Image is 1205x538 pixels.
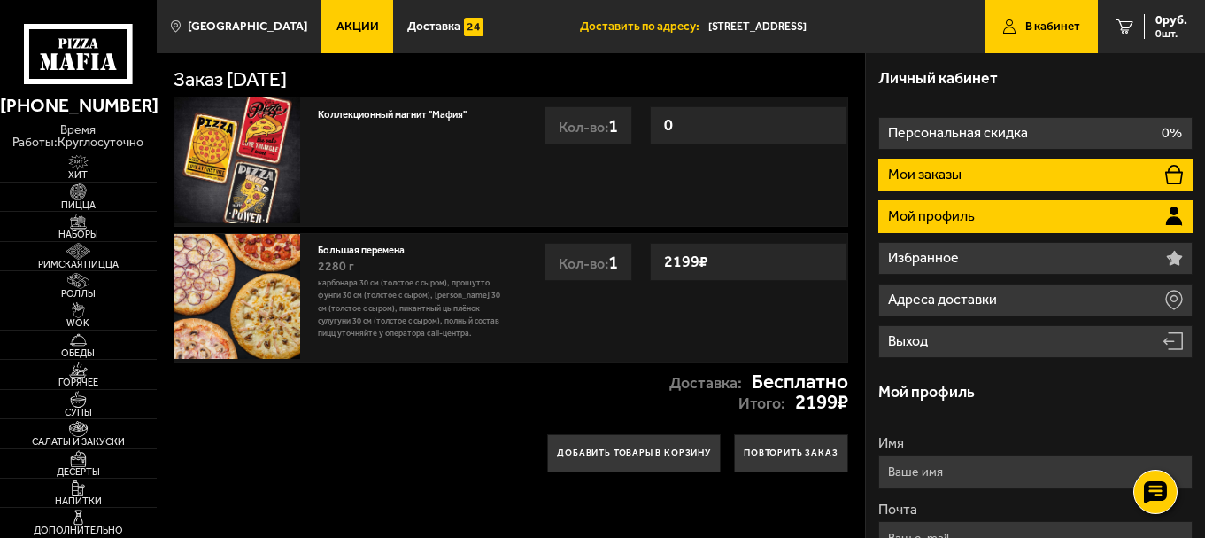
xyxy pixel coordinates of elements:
span: [GEOGRAPHIC_DATA] [188,20,307,33]
button: Повторить заказ [734,434,849,472]
p: Мой профиль [888,209,978,223]
p: Итого: [738,396,785,412]
p: Мои заказы [888,168,965,182]
span: 1 [608,251,618,273]
p: Карбонара 30 см (толстое с сыром), Прошутто Фунги 30 см (толстое с сыром), [PERSON_NAME] 30 см (т... [318,277,502,339]
button: Добавить товары в корзину [547,434,722,472]
p: Доставка: [669,376,742,392]
p: Адреса доставки [888,292,1000,307]
span: 1 [608,114,618,136]
span: В кабинет [1025,20,1080,33]
input: Ваше имя [878,455,1192,489]
p: Персональная скидка [888,126,1031,140]
span: 0 шт. [1155,28,1187,39]
h1: Заказ [DATE] [174,70,287,90]
a: Коллекционный магнит "Мафия" [318,105,479,121]
span: 0 руб. [1155,14,1187,27]
label: Имя [878,436,1192,450]
h3: Мой профиль [878,385,975,401]
span: 2280 г [318,259,354,274]
strong: 2199 ₽ [660,245,713,278]
strong: 0 [660,108,677,142]
span: Доставить по адресу: [580,20,708,33]
h3: Личный кабинет [878,71,998,87]
strong: 2199 ₽ [795,393,848,413]
span: Акции [336,20,379,33]
p: Выход [888,334,931,348]
span: Доставка [407,20,460,33]
a: Большая перемена [318,240,417,256]
img: 15daf4d41897b9f0e9f617042186c801.svg [464,18,483,36]
strong: Бесплатно [752,372,848,393]
div: Кол-во: [545,243,632,281]
label: Почта [878,503,1192,517]
p: Избранное [888,251,962,265]
div: Кол-во: [545,106,632,144]
input: Ваш адрес доставки [708,11,949,43]
p: 0% [1162,126,1182,140]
